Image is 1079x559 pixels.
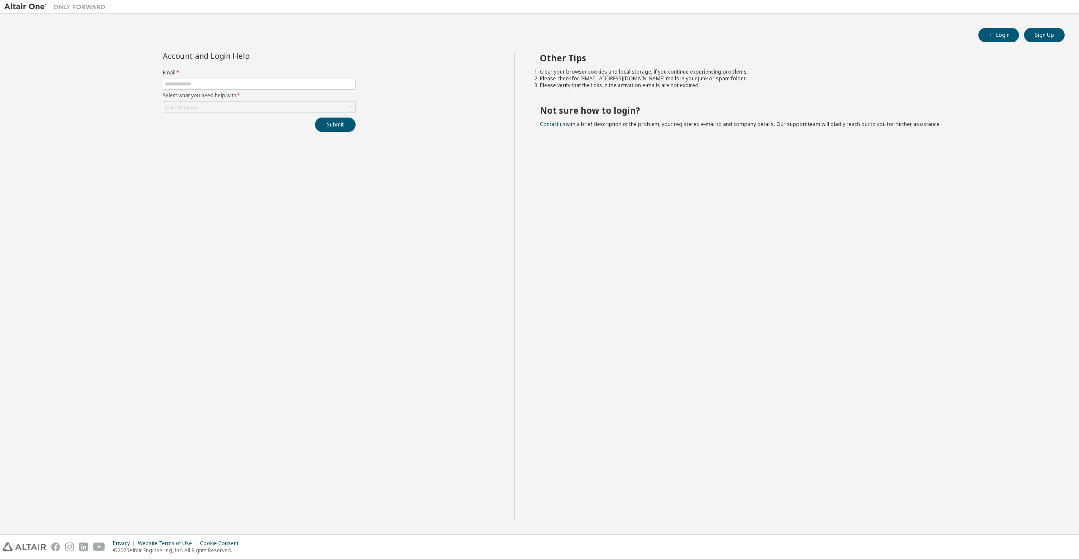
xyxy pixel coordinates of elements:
a: Contact us [540,121,566,128]
img: altair_logo.svg [3,543,46,551]
div: Click to select [165,104,198,110]
button: Sign Up [1024,28,1065,42]
h2: Other Tips [540,52,1050,63]
span: with a brief description of the problem, your registered e-mail id and company details. Our suppo... [540,121,941,128]
img: Altair One [4,3,110,11]
p: © 2025 Altair Engineering, Inc. All Rights Reserved. [113,547,244,554]
img: linkedin.svg [79,543,88,551]
button: Submit [315,118,356,132]
h2: Not sure how to login? [540,105,1050,116]
div: Click to select [163,102,355,112]
li: Please verify that the links in the activation e-mails are not expired. [540,82,1050,89]
div: Cookie Consent [200,540,244,547]
img: instagram.svg [65,543,74,551]
div: Website Terms of Use [138,540,200,547]
div: Privacy [113,540,138,547]
li: Please check for [EMAIL_ADDRESS][DOMAIN_NAME] mails in your junk or spam folder. [540,75,1050,82]
div: Account and Login Help [163,52,317,59]
label: Select what you need help with [163,92,356,99]
button: Login [978,28,1019,42]
img: youtube.svg [93,543,105,551]
img: facebook.svg [51,543,60,551]
label: Email [163,69,356,76]
li: Clear your browser cookies and local storage, if you continue experiencing problems. [540,69,1050,75]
